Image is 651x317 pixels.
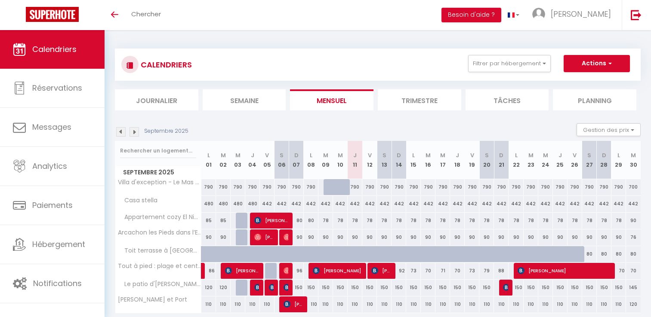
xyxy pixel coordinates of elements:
[597,141,611,179] th: 28
[338,151,343,159] abbr: M
[626,263,641,279] div: 70
[280,151,284,159] abbr: S
[412,151,415,159] abbr: L
[201,263,216,279] div: 86
[465,141,479,179] th: 19
[216,296,231,312] div: 110
[553,280,568,296] div: 150
[362,296,377,312] div: 110
[131,9,161,18] span: Chercher
[509,229,523,245] div: 90
[383,151,386,159] abbr: S
[450,179,465,195] div: 790
[611,141,626,179] th: 29
[553,229,568,245] div: 90
[626,296,641,312] div: 120
[254,212,288,229] span: [PERSON_NAME]
[392,179,406,195] div: 790
[117,263,203,269] span: Tout à pied : plage et centre
[304,179,318,195] div: 790
[494,213,509,229] div: 78
[290,89,373,110] li: Mensuel
[587,151,591,159] abbr: S
[626,141,641,179] th: 30
[558,151,562,159] abbr: J
[216,196,231,212] div: 480
[450,263,465,279] div: 70
[348,229,362,245] div: 90
[582,229,597,245] div: 90
[450,296,465,312] div: 110
[479,263,494,279] div: 79
[117,296,187,303] span: [PERSON_NAME] et Port
[201,280,216,296] div: 120
[254,229,274,245] span: [PERSON_NAME]
[421,213,435,229] div: 78
[479,179,494,195] div: 790
[435,296,450,312] div: 110
[406,213,421,229] div: 78
[421,263,435,279] div: 70
[318,196,333,212] div: 442
[435,280,450,296] div: 150
[406,196,421,212] div: 442
[392,296,406,312] div: 110
[260,296,275,312] div: 110
[611,179,626,195] div: 790
[333,141,348,179] th: 10
[378,89,461,110] li: Trimestre
[216,229,231,245] div: 90
[626,196,641,212] div: 442
[117,280,203,289] span: Le patio d'[PERSON_NAME]
[265,151,269,159] abbr: V
[304,141,318,179] th: 08
[333,296,348,312] div: 110
[582,246,597,262] div: 80
[207,151,210,159] abbr: L
[201,141,216,179] th: 01
[392,229,406,245] div: 90
[421,296,435,312] div: 110
[201,229,216,245] div: 90
[524,179,538,195] div: 790
[318,296,333,312] div: 110
[626,229,641,245] div: 76
[26,7,79,22] img: Super Booking
[626,213,641,229] div: 90
[450,196,465,212] div: 442
[509,213,523,229] div: 78
[284,279,288,296] span: [PERSON_NAME]
[377,296,392,312] div: 110
[392,213,406,229] div: 78
[611,246,626,262] div: 80
[323,151,328,159] abbr: M
[392,141,406,179] th: 14
[406,179,421,195] div: 790
[362,280,377,296] div: 150
[582,213,597,229] div: 78
[465,263,479,279] div: 73
[426,151,431,159] abbr: M
[435,141,450,179] th: 17
[524,229,538,245] div: 90
[564,55,630,72] button: Actions
[115,166,201,179] span: Septembre 2025
[333,229,348,245] div: 90
[362,196,377,212] div: 442
[32,239,85,250] span: Hébergement
[611,213,626,229] div: 78
[631,9,642,20] img: logout
[465,229,479,245] div: 90
[406,263,421,279] div: 73
[479,229,494,245] div: 90
[538,213,553,229] div: 78
[216,141,231,179] th: 02
[318,213,333,229] div: 78
[597,179,611,195] div: 790
[216,213,231,229] div: 85
[597,246,611,262] div: 80
[275,179,289,195] div: 790
[597,229,611,245] div: 90
[515,151,518,159] abbr: L
[450,213,465,229] div: 78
